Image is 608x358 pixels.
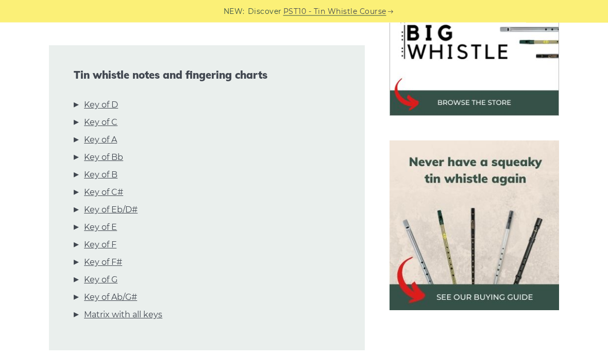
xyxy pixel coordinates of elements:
a: Key of F [84,239,116,252]
a: Key of Ab/G# [84,291,137,305]
span: Tin whistle notes and fingering charts [74,69,340,82]
a: Key of Eb/D# [84,204,138,217]
img: tin whistle buying guide [390,141,559,310]
span: Discover [248,6,282,17]
a: Matrix with all keys [84,309,162,322]
span: NEW: [224,6,245,17]
a: Key of C [84,116,117,130]
a: Key of F# [84,256,122,270]
a: Key of D [84,99,118,112]
a: Key of C# [84,186,123,200]
a: Key of B [84,169,117,182]
a: Key of E [84,221,117,235]
a: Key of A [84,134,117,147]
a: PST10 - Tin Whistle Course [283,6,386,17]
a: Key of Bb [84,151,123,165]
a: Key of G [84,274,117,287]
